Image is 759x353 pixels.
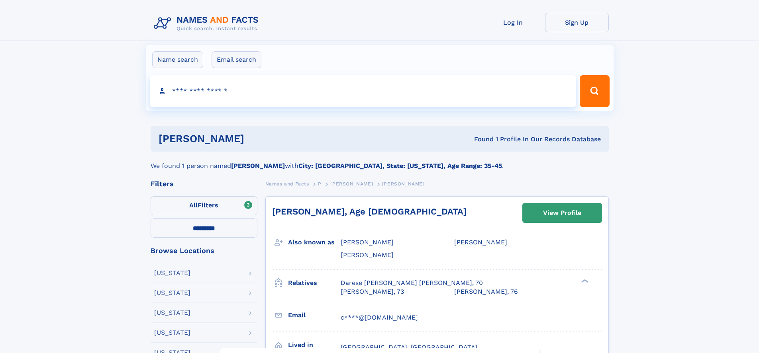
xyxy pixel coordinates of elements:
a: [PERSON_NAME], 76 [454,287,518,296]
div: [US_STATE] [154,270,190,276]
label: Name search [152,51,203,68]
span: All [189,201,198,209]
div: Found 1 Profile In Our Records Database [359,135,601,144]
a: [PERSON_NAME], Age [DEMOGRAPHIC_DATA] [272,207,467,216]
a: Names and Facts [265,179,309,189]
h3: Relatives [288,276,341,290]
div: Filters [151,180,257,187]
span: [PERSON_NAME] [382,181,425,187]
h3: Lived in [288,338,341,352]
div: We found 1 person named with . [151,152,609,171]
div: View Profile [543,204,581,222]
button: Search Button [580,75,609,107]
h3: Also known as [288,236,341,249]
span: P [318,181,322,187]
a: Sign Up [545,13,609,32]
a: P [318,179,322,189]
a: Log In [481,13,545,32]
div: Browse Locations [151,247,257,254]
div: [US_STATE] [154,310,190,316]
span: [PERSON_NAME] [341,251,394,259]
span: [GEOGRAPHIC_DATA], [GEOGRAPHIC_DATA] [341,343,477,351]
a: [PERSON_NAME] [330,179,373,189]
img: Logo Names and Facts [151,13,265,34]
input: search input [150,75,577,107]
div: [US_STATE] [154,330,190,336]
label: Email search [212,51,261,68]
span: [PERSON_NAME] [341,238,394,246]
h1: [PERSON_NAME] [159,134,359,144]
span: [PERSON_NAME] [454,238,507,246]
b: [PERSON_NAME] [231,162,285,170]
a: Darese [PERSON_NAME] [PERSON_NAME], 70 [341,279,483,287]
div: ❯ [579,278,589,283]
label: Filters [151,196,257,215]
a: [PERSON_NAME], 73 [341,287,404,296]
div: [US_STATE] [154,290,190,296]
h3: Email [288,308,341,322]
b: City: [GEOGRAPHIC_DATA], State: [US_STATE], Age Range: 35-45 [298,162,502,170]
span: [PERSON_NAME] [330,181,373,187]
a: View Profile [523,203,602,222]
